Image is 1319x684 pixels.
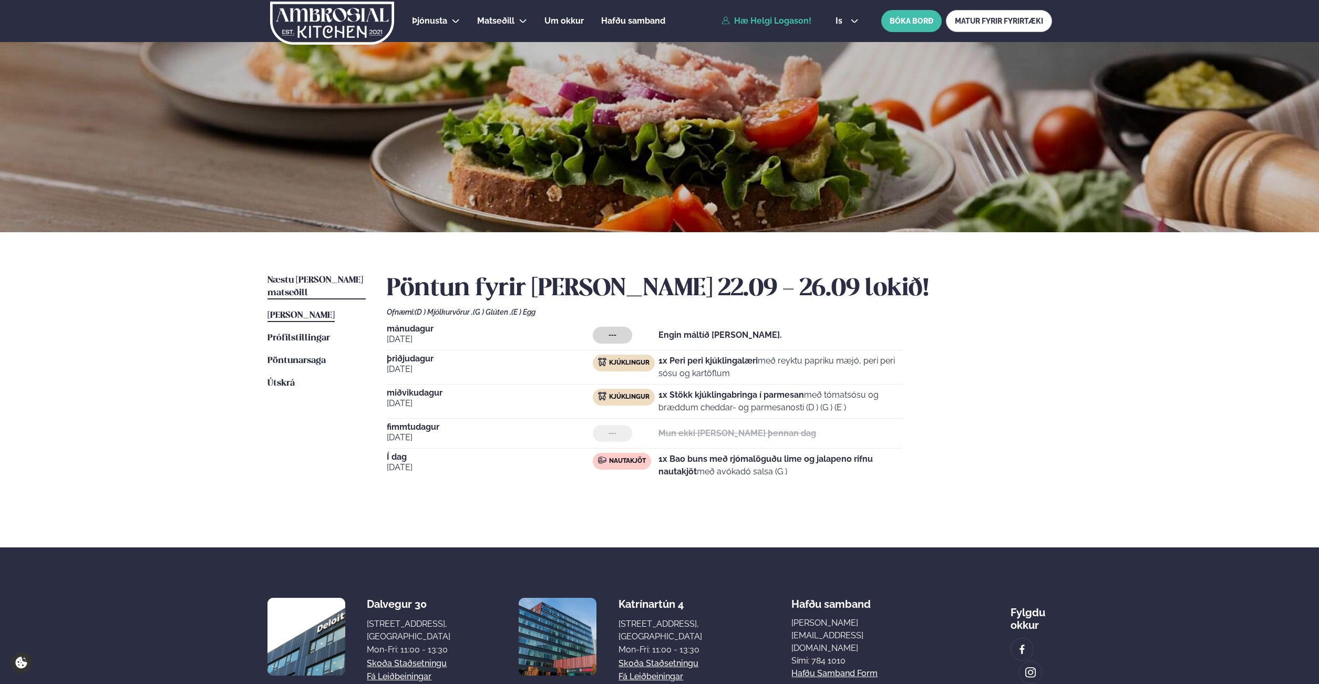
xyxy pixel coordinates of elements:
strong: 1x Peri peri kjúklingalæri [658,356,758,366]
span: [DATE] [387,333,593,346]
span: Kjúklingur [609,393,650,401]
p: Sími: 784 1010 [791,655,921,667]
a: Hafðu samband [601,15,665,27]
span: --- [609,331,616,339]
a: Cookie settings [11,652,32,673]
a: Skoða staðsetningu [619,657,698,670]
div: Dalvegur 30 [367,598,450,610]
span: [DATE] [387,461,593,474]
span: Útskrá [267,379,295,388]
span: Pöntunarsaga [267,356,326,365]
img: image alt [1025,667,1036,679]
span: [DATE] [387,431,593,444]
h2: Pöntun fyrir [PERSON_NAME] 22.09 - 26.09 lokið! [387,274,1052,304]
span: is [836,17,846,25]
span: Hafðu samband [791,589,871,610]
strong: Engin máltíð [PERSON_NAME]. [658,330,782,340]
img: chicken.svg [598,358,606,366]
span: (G ) Glúten , [473,308,511,316]
a: Skoða staðsetningu [367,657,447,670]
span: Prófílstillingar [267,334,330,343]
p: með tómatsósu og bræddum cheddar- og parmesanosti (D ) (G ) (E ) [658,389,902,414]
div: Katrínartún 4 [619,598,702,610]
a: Fá leiðbeiningar [367,670,431,683]
div: [STREET_ADDRESS], [GEOGRAPHIC_DATA] [367,618,450,643]
span: Nautakjöt [609,457,646,465]
span: Næstu [PERSON_NAME] matseðill [267,276,363,297]
p: með avókadó salsa (G ) [658,453,902,478]
img: beef.svg [598,456,606,464]
strong: Mun ekki [PERSON_NAME] þennan dag [658,428,816,438]
div: Mon-Fri: 11:00 - 13:30 [367,644,450,656]
a: MATUR FYRIR FYRIRTÆKI [946,10,1052,32]
a: Um okkur [544,15,584,27]
a: Matseðill [477,15,514,27]
strong: 1x Bao buns með rjómalöguðu lime og jalapeno rifnu nautakjöt [658,454,873,476]
span: (D ) Mjólkurvörur , [415,308,473,316]
span: Í dag [387,453,593,461]
div: Mon-Fri: 11:00 - 13:30 [619,644,702,656]
span: [PERSON_NAME] [267,311,335,320]
span: Kjúklingur [609,359,650,367]
span: þriðjudagur [387,355,593,363]
span: Um okkur [544,16,584,26]
a: image alt [1019,661,1042,683]
a: [PERSON_NAME] [267,309,335,322]
button: is [827,17,867,25]
img: logo [270,2,395,45]
span: [DATE] [387,363,593,376]
span: fimmtudagur [387,423,593,431]
img: image alt [267,598,345,676]
span: mánudagur [387,325,593,333]
span: Þjónusta [412,16,447,26]
span: --- [609,429,616,438]
a: Pöntunarsaga [267,355,326,367]
strong: 1x Stökk kjúklingabringa í parmesan [658,390,804,400]
span: (E ) Egg [511,308,535,316]
a: [PERSON_NAME][EMAIL_ADDRESS][DOMAIN_NAME] [791,617,921,655]
div: Ofnæmi: [387,308,1052,316]
a: Næstu [PERSON_NAME] matseðill [267,274,366,299]
img: image alt [1016,644,1028,656]
img: image alt [519,598,596,676]
a: Prófílstillingar [267,332,330,345]
a: image alt [1011,638,1033,660]
span: miðvikudagur [387,389,593,397]
button: BÓKA BORÐ [881,10,942,32]
a: Hæ Helgi Logason! [722,16,811,26]
span: [DATE] [387,397,593,410]
a: Hafðu samband form [791,667,878,680]
a: Fá leiðbeiningar [619,670,683,683]
span: Matseðill [477,16,514,26]
div: [STREET_ADDRESS], [GEOGRAPHIC_DATA] [619,618,702,643]
a: Útskrá [267,377,295,390]
div: Fylgdu okkur [1011,598,1052,631]
p: með reyktu papriku mæjó, peri peri sósu og kartöflum [658,355,902,380]
span: Hafðu samband [601,16,665,26]
img: chicken.svg [598,392,606,400]
a: Þjónusta [412,15,447,27]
